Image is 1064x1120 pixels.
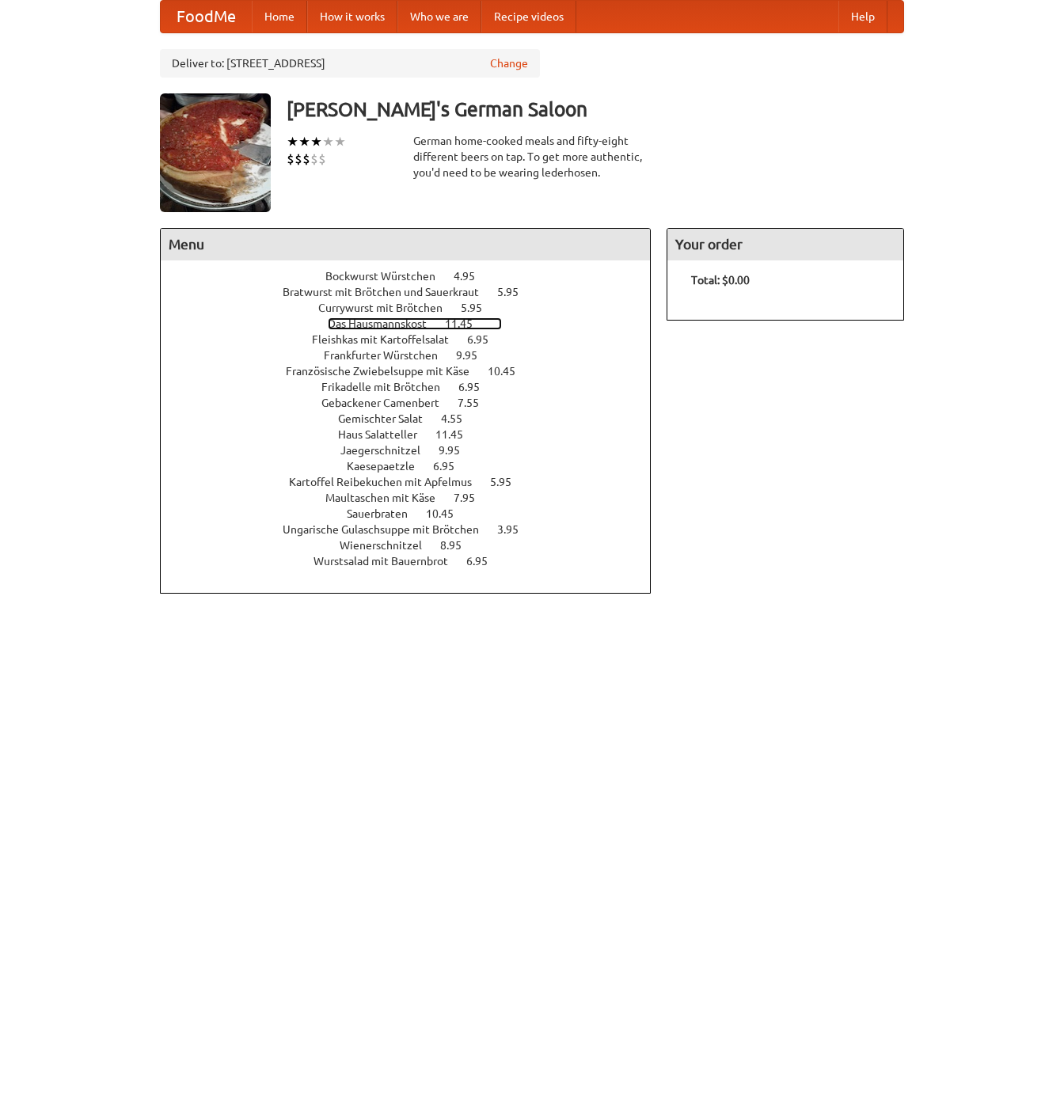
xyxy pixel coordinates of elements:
span: 6.95 [458,381,496,393]
span: Ungarische Gulaschsuppe mit Brötchen [283,523,495,536]
a: How it works [307,1,397,32]
span: 7.95 [454,492,491,504]
a: Maultaschen mit Käse 7.95 [325,492,504,504]
span: Haus Salatteller [338,428,433,441]
a: Jaegerschnitzel 9.95 [340,444,489,457]
a: Currywurst mit Brötchen 5.95 [318,302,511,314]
span: 4.55 [441,412,478,425]
span: 10.45 [488,365,531,378]
a: FoodMe [161,1,252,32]
span: Bratwurst mit Brötchen und Sauerkraut [283,286,495,298]
span: 7.55 [458,397,495,409]
li: ★ [334,133,346,150]
a: Frikadelle mit Brötchen 6.95 [321,381,509,393]
span: 11.45 [435,428,479,441]
h4: Menu [161,229,650,260]
span: 6.95 [433,460,470,473]
span: 9.95 [456,349,493,362]
li: $ [287,150,294,168]
span: Currywurst mit Brötchen [318,302,458,314]
li: ★ [287,133,298,150]
b: Total: $0.00 [691,274,750,287]
a: Gemischter Salat 4.55 [338,412,492,425]
span: 5.95 [490,476,527,488]
a: Wurstsalad mit Bauernbrot 6.95 [313,555,517,568]
a: Haus Salatteller 11.45 [338,428,492,441]
span: 6.95 [466,555,503,568]
span: Frankfurter Würstchen [324,349,454,362]
span: Gebackener Camenbert [321,397,455,409]
a: Kaesepaetzle 6.95 [347,460,484,473]
li: $ [318,150,326,168]
a: Help [838,1,887,32]
li: ★ [322,133,334,150]
a: Französische Zwiebelsuppe mit Käse 10.45 [286,365,545,378]
span: Wienerschnitzel [340,539,438,552]
span: Jaegerschnitzel [340,444,436,457]
span: 6.95 [467,333,504,346]
li: $ [294,150,302,168]
a: Gebackener Camenbert 7.55 [321,397,508,409]
li: ★ [310,133,322,150]
a: Recipe videos [481,1,576,32]
span: Frikadelle mit Brötchen [321,381,456,393]
span: Gemischter Salat [338,412,439,425]
h3: [PERSON_NAME]'s German Saloon [287,93,904,125]
span: 5.95 [497,286,534,298]
span: Sauerbraten [347,507,424,520]
a: Who we are [397,1,481,32]
div: German home-cooked meals and fifty-eight different beers on tap. To get more authentic, you'd nee... [413,133,651,180]
img: angular.jpg [160,93,271,212]
span: Fleishkas mit Kartoffelsalat [312,333,465,346]
div: Deliver to: [STREET_ADDRESS] [160,49,540,78]
span: Das Hausmannskost [328,317,443,330]
span: Französische Zwiebelsuppe mit Käse [286,365,485,378]
h4: Your order [667,229,903,260]
li: $ [310,150,318,168]
span: Maultaschen mit Käse [325,492,451,504]
span: 4.95 [454,270,491,283]
span: Wurstsalad mit Bauernbrot [313,555,464,568]
a: Home [252,1,307,32]
a: Frankfurter Würstchen 9.95 [324,349,507,362]
span: 5.95 [461,302,498,314]
span: 8.95 [440,539,477,552]
a: Wienerschnitzel 8.95 [340,539,491,552]
span: Kartoffel Reibekuchen mit Apfelmus [289,476,488,488]
span: Bockwurst Würstchen [325,270,451,283]
a: Bockwurst Würstchen 4.95 [325,270,504,283]
a: Fleishkas mit Kartoffelsalat 6.95 [312,333,518,346]
a: Change [490,55,528,71]
a: Das Hausmannskost 11.45 [328,317,502,330]
a: Sauerbraten 10.45 [347,507,483,520]
span: 3.95 [497,523,534,536]
span: 11.45 [445,317,488,330]
a: Ungarische Gulaschsuppe mit Brötchen 3.95 [283,523,548,536]
a: Kartoffel Reibekuchen mit Apfelmus 5.95 [289,476,541,488]
li: $ [302,150,310,168]
a: Bratwurst mit Brötchen und Sauerkraut 5.95 [283,286,548,298]
span: 9.95 [439,444,476,457]
li: ★ [298,133,310,150]
span: Kaesepaetzle [347,460,431,473]
span: 10.45 [426,507,469,520]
